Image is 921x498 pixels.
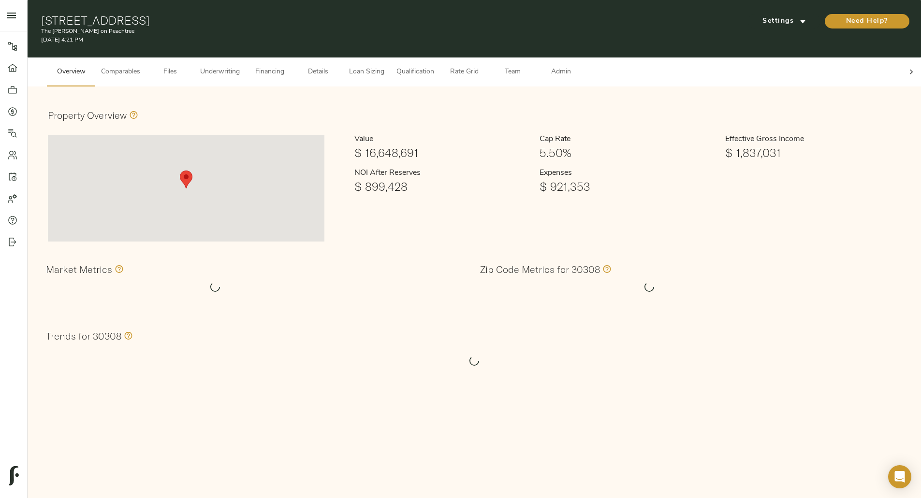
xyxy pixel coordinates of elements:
button: Settings [748,14,820,28]
p: The [PERSON_NAME] on Peachtree [41,27,619,36]
span: Comparables [101,66,140,78]
span: Overview [53,66,89,78]
h1: $ 899,428 [354,180,532,193]
h1: $ 1,837,031 [725,146,903,159]
div: Subject Propery [180,171,192,188]
h6: Effective Gross Income [725,133,903,146]
svg: Values in this section comprise all zip codes within the market [112,263,124,275]
span: Financing [251,66,288,78]
span: Qualification [396,66,434,78]
h3: Trends for 30308 [46,330,121,341]
h6: Value [354,133,532,146]
h3: Market Metrics [46,264,112,275]
span: Files [152,66,189,78]
h6: Cap Rate [540,133,717,146]
h1: [STREET_ADDRESS] [41,14,619,27]
h3: Zip Code Metrics for 30308 [480,264,600,275]
span: Settings [758,15,811,28]
span: Need Help? [834,15,900,28]
h1: $ 921,353 [540,180,717,193]
span: Admin [542,66,579,78]
span: Loan Sizing [348,66,385,78]
h1: $ 16,648,691 [354,146,532,159]
p: [DATE] 4:21 PM [41,36,619,44]
span: Underwriting [200,66,240,78]
h3: Property Overview [48,110,127,121]
span: Details [300,66,336,78]
h6: Expenses [540,167,717,180]
h1: 5.50% [540,146,717,159]
span: Team [494,66,531,78]
span: Rate Grid [446,66,482,78]
div: Open Intercom Messenger [888,465,911,488]
button: Need Help? [825,14,909,28]
h6: NOI After Reserves [354,167,532,180]
svg: Values in this section only include information specific to the 30308 zip code [600,263,612,275]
